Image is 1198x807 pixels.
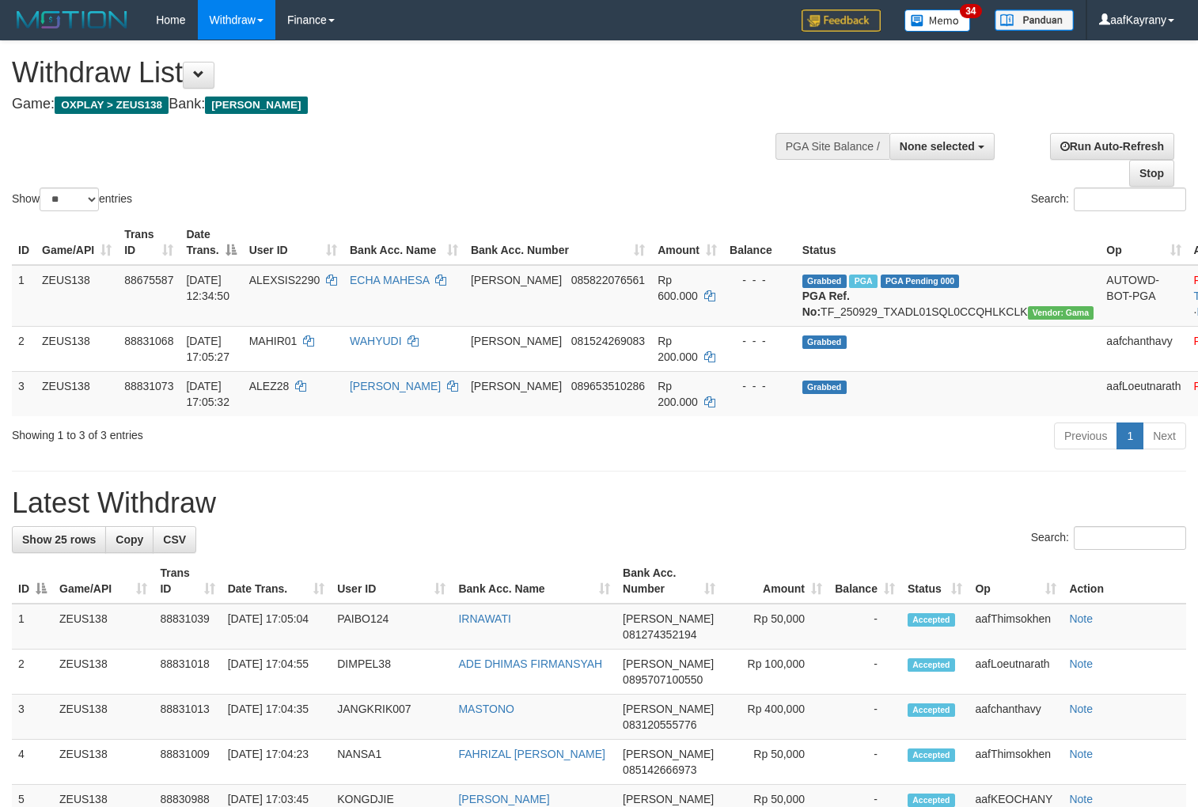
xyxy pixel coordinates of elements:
td: aafThimsokhen [969,740,1063,785]
h1: Withdraw List [12,57,783,89]
th: Op: activate to sort column ascending [969,559,1063,604]
td: [DATE] 17:04:35 [222,695,332,740]
span: Accepted [908,748,955,762]
div: Showing 1 to 3 of 3 entries [12,421,487,443]
td: JANGKRIK007 [331,695,452,740]
a: Note [1069,748,1093,760]
span: 88675587 [124,274,173,286]
th: Status: activate to sort column ascending [901,559,969,604]
span: OXPLAY > ZEUS138 [55,97,169,114]
span: Accepted [908,658,955,672]
td: Rp 100,000 [722,650,828,695]
label: Search: [1031,188,1186,211]
td: 2 [12,650,53,695]
td: [DATE] 17:04:23 [222,740,332,785]
td: aafThimsokhen [969,604,1063,650]
th: Game/API: activate to sort column ascending [36,220,118,265]
span: Accepted [908,703,955,717]
td: 88831039 [154,604,221,650]
th: Trans ID: activate to sort column ascending [118,220,180,265]
td: [DATE] 17:04:55 [222,650,332,695]
h4: Game: Bank: [12,97,783,112]
span: Accepted [908,794,955,807]
td: TF_250929_TXADL01SQL0CCQHLKCLK [796,265,1101,327]
td: aafLoeutnarath [969,650,1063,695]
a: Note [1069,793,1093,805]
a: Stop [1129,160,1174,187]
td: AUTOWD-BOT-PGA [1100,265,1187,327]
span: Copy 083120555776 to clipboard [623,718,696,731]
td: 4 [12,740,53,785]
label: Show entries [12,188,132,211]
span: Copy [116,533,143,546]
th: Bank Acc. Name: activate to sort column ascending [452,559,616,604]
span: ALEZ28 [249,380,290,392]
span: [PERSON_NAME] [205,97,307,114]
th: Bank Acc. Name: activate to sort column ascending [343,220,464,265]
span: [DATE] 17:05:27 [186,335,229,363]
a: Note [1069,703,1093,715]
td: 2 [12,326,36,371]
td: 88831018 [154,650,221,695]
input: Search: [1074,526,1186,550]
th: Status [796,220,1101,265]
h1: Latest Withdraw [12,487,1186,519]
td: 3 [12,695,53,740]
th: Amount: activate to sort column ascending [651,220,723,265]
img: MOTION_logo.png [12,8,132,32]
select: Showentries [40,188,99,211]
a: CSV [153,526,196,553]
td: ZEUS138 [36,265,118,327]
span: 88831068 [124,335,173,347]
span: Copy 0895707100550 to clipboard [623,673,703,686]
span: CSV [163,533,186,546]
td: 1 [12,604,53,650]
div: - - - [730,378,790,394]
th: Action [1063,559,1186,604]
a: ECHA MAHESA [350,274,429,286]
a: Previous [1054,422,1117,449]
td: aafchanthavy [969,695,1063,740]
a: FAHRIZAL [PERSON_NAME] [458,748,605,760]
td: 88831013 [154,695,221,740]
a: Note [1069,657,1093,670]
td: Rp 400,000 [722,695,828,740]
td: - [828,604,901,650]
b: PGA Ref. No: [802,290,850,318]
a: Run Auto-Refresh [1050,133,1174,160]
td: ZEUS138 [53,650,154,695]
th: Trans ID: activate to sort column ascending [154,559,221,604]
th: User ID: activate to sort column ascending [243,220,343,265]
span: Rp 200.000 [658,335,698,363]
img: panduan.png [995,9,1074,31]
td: - [828,650,901,695]
a: 1 [1116,422,1143,449]
th: Date Trans.: activate to sort column descending [180,220,242,265]
label: Search: [1031,526,1186,550]
span: PGA Pending [881,275,960,288]
th: ID [12,220,36,265]
th: Game/API: activate to sort column ascending [53,559,154,604]
td: 88831009 [154,740,221,785]
span: MAHIR01 [249,335,298,347]
td: 1 [12,265,36,327]
td: Rp 50,000 [722,740,828,785]
span: [DATE] 12:34:50 [186,274,229,302]
td: - [828,740,901,785]
div: - - - [730,272,790,288]
td: ZEUS138 [53,604,154,650]
td: aafchanthavy [1100,326,1187,371]
span: Rp 200.000 [658,380,698,408]
a: Show 25 rows [12,526,106,553]
span: Copy 081524269083 to clipboard [571,335,645,347]
span: Copy 085822076561 to clipboard [571,274,645,286]
span: [PERSON_NAME] [623,748,714,760]
span: [PERSON_NAME] [623,657,714,670]
span: Copy 085142666973 to clipboard [623,763,696,776]
td: [DATE] 17:05:04 [222,604,332,650]
td: NANSA1 [331,740,452,785]
span: ALEXSIS2290 [249,274,320,286]
td: 3 [12,371,36,416]
td: aafLoeutnarath [1100,371,1187,416]
a: Note [1069,612,1093,625]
